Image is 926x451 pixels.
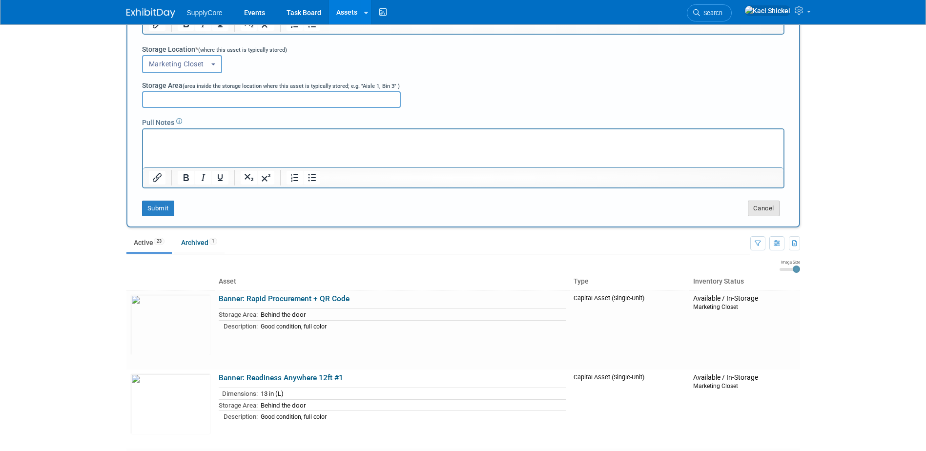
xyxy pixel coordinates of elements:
[241,171,257,184] button: Subscript
[261,323,566,330] div: Good condition, full color
[261,413,566,421] div: Good condition, full color
[219,411,258,422] td: Description:
[258,309,566,321] td: Behind the door
[215,273,570,290] th: Asset
[219,311,258,318] span: Storage Area:
[174,233,225,252] a: Archived1
[693,382,796,390] div: Marketing Closet
[219,402,258,409] span: Storage Area:
[570,369,690,449] td: Capital Asset (Single-Unit)
[5,4,636,14] body: Rich Text Area. Press ALT-0 for help.
[149,60,212,68] span: Marketing Closet
[219,294,350,303] a: Banner: Rapid Procurement + QR Code
[693,294,796,303] div: Available / In-Storage
[693,373,796,382] div: Available / In-Storage
[126,8,175,18] img: ExhibitDay
[209,238,217,245] span: 1
[212,171,228,184] button: Underline
[178,171,194,184] button: Bold
[187,9,223,17] span: SupplyCore
[143,129,783,167] iframe: Rich Text Area
[258,171,274,184] button: Superscript
[183,83,400,89] span: (area inside the storage location where this asset is typically stored; e.g. "Aisle 1, Bin 3" )
[126,233,172,252] a: Active23
[195,171,211,184] button: Italic
[304,171,320,184] button: Bullet list
[748,201,780,216] button: Cancel
[219,388,258,400] td: Dimensions:
[780,259,800,265] div: Image Size
[261,390,284,397] span: 13 in (L)
[219,373,343,382] a: Banner: Readiness Anywhere 12ft #1
[744,5,791,16] img: Kaci Shickel
[687,4,732,21] a: Search
[700,9,722,17] span: Search
[570,273,690,290] th: Type
[6,4,635,14] p: Not on bracket
[198,47,287,53] span: (where this asset is typically stored)
[693,303,796,311] div: Marketing Closet
[142,201,174,216] button: Submit
[154,238,165,245] span: 23
[142,44,287,54] label: Storage Location
[142,55,223,73] button: Marketing Closet
[219,320,258,331] td: Description:
[287,171,303,184] button: Numbered list
[149,171,165,184] button: Insert/edit link
[142,115,784,127] div: Pull Notes
[258,399,566,411] td: Behind the door
[570,290,690,369] td: Capital Asset (Single-Unit)
[142,81,400,90] label: Storage Area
